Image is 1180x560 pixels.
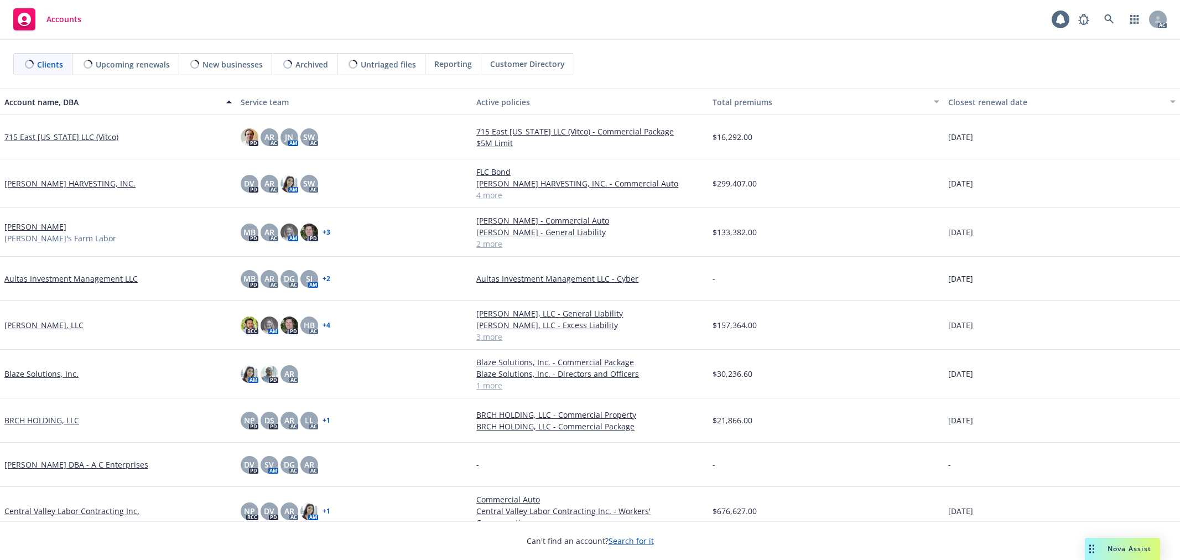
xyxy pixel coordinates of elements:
span: [DATE] [948,368,973,380]
span: Upcoming renewals [96,59,170,70]
img: photo [261,365,278,383]
span: SW [303,131,315,143]
a: + 4 [323,322,330,329]
span: $30,236.60 [713,368,752,380]
a: 4 more [476,189,704,201]
a: Central Valley Labor Contracting Inc. - Workers' Compensation [476,505,704,528]
span: [DATE] [948,273,973,284]
a: Commercial Auto [476,494,704,505]
span: NP [244,505,255,517]
span: AR [284,505,294,517]
a: Search for it [609,536,654,546]
div: Drag to move [1085,538,1099,560]
span: HB [304,319,315,331]
a: FLC Bond [476,166,704,178]
a: 1 more [476,380,704,391]
button: Active policies [472,89,708,115]
span: DV [244,178,254,189]
a: [PERSON_NAME] - General Liability [476,226,704,238]
span: [DATE] [948,414,973,426]
span: $157,364.00 [713,319,757,331]
span: [DATE] [948,505,973,517]
a: Blaze Solutions, Inc. - Directors and Officers [476,368,704,380]
span: Can't find an account? [527,535,654,547]
span: - [713,459,715,470]
span: SW [303,178,315,189]
span: [DATE] [948,131,973,143]
a: + 1 [323,508,330,515]
button: Total premiums [708,89,944,115]
a: Accounts [9,4,86,35]
span: MB [243,226,256,238]
div: Total premiums [713,96,928,108]
span: Archived [295,59,328,70]
span: AR [284,414,294,426]
div: Service team [241,96,468,108]
a: [PERSON_NAME] DBA - A C Enterprises [4,459,148,470]
a: [PERSON_NAME] HARVESTING, INC. [4,178,136,189]
img: photo [241,128,258,146]
span: DV [244,459,254,470]
span: AR [264,226,274,238]
span: $676,627.00 [713,505,757,517]
a: 3 more [476,331,704,343]
span: - [476,459,479,470]
a: BRCH HOLDING, LLC [4,414,79,426]
a: [PERSON_NAME], LLC - Excess Liability [476,319,704,331]
a: [PERSON_NAME], LLC [4,319,84,331]
a: BRCH HOLDING, LLC - Commercial Package [476,421,704,432]
a: [PERSON_NAME] HARVESTING, INC. - Commercial Auto [476,178,704,189]
span: AR [284,368,294,380]
img: photo [300,502,318,520]
a: [PERSON_NAME] [4,221,66,232]
a: Aultas Investment Management LLC - Cyber [476,273,704,284]
span: NP [244,414,255,426]
a: Report a Bug [1073,8,1095,30]
div: Account name, DBA [4,96,220,108]
span: AR [264,273,274,284]
span: [PERSON_NAME]'s Farm Labor [4,232,116,244]
span: SV [264,459,274,470]
img: photo [241,317,258,334]
span: DG [284,459,295,470]
a: [PERSON_NAME], LLC - General Liability [476,308,704,319]
span: JN [285,131,293,143]
a: Search [1098,8,1120,30]
span: Nova Assist [1108,544,1151,553]
a: + 2 [323,276,330,282]
img: photo [280,317,298,334]
span: DG [284,273,295,284]
span: AR [304,459,314,470]
a: BRCH HOLDING, LLC - Commercial Property [476,409,704,421]
div: Closest renewal date [948,96,1163,108]
span: [DATE] [948,226,973,238]
img: photo [261,317,278,334]
span: LL [305,414,314,426]
span: Untriaged files [361,59,416,70]
span: AR [264,178,274,189]
span: Clients [37,59,63,70]
span: AR [264,131,274,143]
span: [DATE] [948,319,973,331]
span: - [948,459,951,470]
span: DV [264,505,274,517]
a: 715 East [US_STATE] LLC (Vitco) - Commercial Package [476,126,704,137]
a: Central Valley Labor Contracting Inc. [4,505,139,517]
a: 715 East [US_STATE] LLC (Vitco) [4,131,118,143]
span: MB [243,273,256,284]
span: $16,292.00 [713,131,752,143]
span: DS [264,414,274,426]
a: Aultas Investment Management LLC [4,273,138,284]
span: Reporting [434,58,472,70]
a: Blaze Solutions, Inc. - Commercial Package [476,356,704,368]
img: photo [280,175,298,193]
img: photo [241,365,258,383]
a: + 1 [323,417,330,424]
span: [DATE] [948,178,973,189]
span: Accounts [46,15,81,24]
a: [PERSON_NAME] - Commercial Auto [476,215,704,226]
